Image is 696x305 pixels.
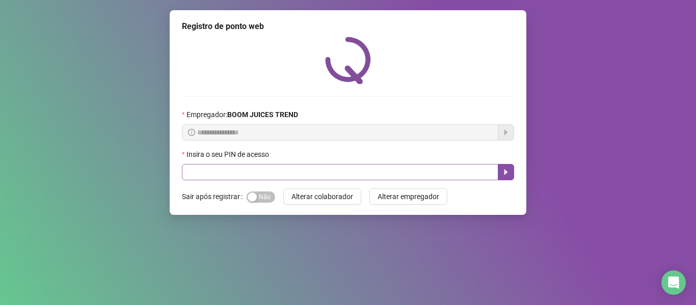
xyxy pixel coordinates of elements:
[661,270,686,295] div: Open Intercom Messenger
[182,149,276,160] label: Insira o seu PIN de acesso
[182,188,247,205] label: Sair após registrar
[227,110,298,119] strong: BOOM JUICES TREND
[283,188,361,205] button: Alterar colaborador
[502,168,510,176] span: caret-right
[378,191,439,202] span: Alterar empregador
[186,109,298,120] span: Empregador :
[369,188,447,205] button: Alterar empregador
[325,37,371,84] img: QRPoint
[291,191,353,202] span: Alterar colaborador
[182,20,514,33] div: Registro de ponto web
[188,129,195,136] span: info-circle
